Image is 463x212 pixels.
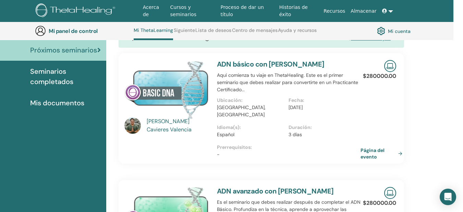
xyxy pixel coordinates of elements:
img: generic-user-icon.jpg [35,25,46,36]
a: ADN básico con [PERSON_NAME] [217,60,325,69]
img: Seminario en línea en vivo [384,60,396,72]
font: Proceso de dar un título [221,4,264,17]
font: Lista de deseos [195,27,231,33]
font: Próximos seminarios [30,46,97,55]
a: Centro de mensajes [232,27,278,38]
font: Centro de mensajes [232,27,278,33]
font: Almacenar [351,8,376,14]
font: Ayuda y recursos [278,27,317,33]
a: Ayuda y recursos [278,27,317,38]
a: Siguiente [174,27,195,38]
font: Página del evento [361,147,385,160]
font: ¡Felicitaciones! Estás registrado. Para continuar buscando seminarios, [132,33,351,42]
div: Abrir Intercom Messenger [440,189,456,205]
font: : [240,124,241,130]
font: [PERSON_NAME] [147,118,190,125]
font: : [241,97,243,103]
font: - [217,151,220,157]
a: Almacenar [348,5,379,17]
img: ADN básico [124,60,209,119]
font: Mi cuenta [388,28,411,34]
font: $280000.00 [363,72,396,80]
font: : [251,144,252,150]
font: Idioma(s) [217,124,240,130]
font: : [303,97,304,103]
a: Acerca de [140,1,168,21]
font: Prerrequisitos [217,144,251,150]
a: Página del evento [361,147,405,160]
img: logo.png [36,3,118,19]
a: Mi cuenta [377,25,411,37]
font: Fecha [289,97,303,103]
a: Mi ThetaLearning [134,27,173,40]
font: Aquí comienza tu viaje en ThetaHealing. Este es el primer seminario que debes realizar para conve... [217,72,358,93]
img: Seminario en línea en vivo [384,187,396,199]
font: Acerca de [143,4,159,17]
font: Mi ThetaLearning [134,27,173,33]
a: haz clic aquí. [351,33,391,42]
font: Mis documentos [30,98,84,107]
font: Español [217,131,234,138]
a: Proceso de dar un título [218,1,277,21]
font: Recursos [324,8,345,14]
a: ADN avanzado con [PERSON_NAME] [217,187,334,196]
font: Historias de éxito [279,4,308,17]
font: [GEOGRAPHIC_DATA], [GEOGRAPHIC_DATA] [217,104,266,118]
font: : [310,124,312,130]
font: Cursos y seminarios [170,4,196,17]
a: Recursos [321,5,348,17]
img: default.jpg [124,117,141,134]
a: Cursos y seminarios [168,1,218,21]
font: Cavieres Valencia [147,126,192,133]
a: Historias de éxito [277,1,321,21]
font: [DATE] [289,104,303,110]
font: Seminarios completados [30,67,73,86]
font: 3 días [289,131,302,138]
a: [PERSON_NAME] Cavieres Valencia [147,117,210,134]
font: Siguiente [174,27,195,33]
font: Ubicación [217,97,241,103]
font: Mi panel de control [49,27,98,35]
font: $280000.00 [363,199,396,207]
img: cog.svg [377,25,385,37]
font: Duración [289,124,310,130]
a: Lista de deseos [195,27,231,38]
